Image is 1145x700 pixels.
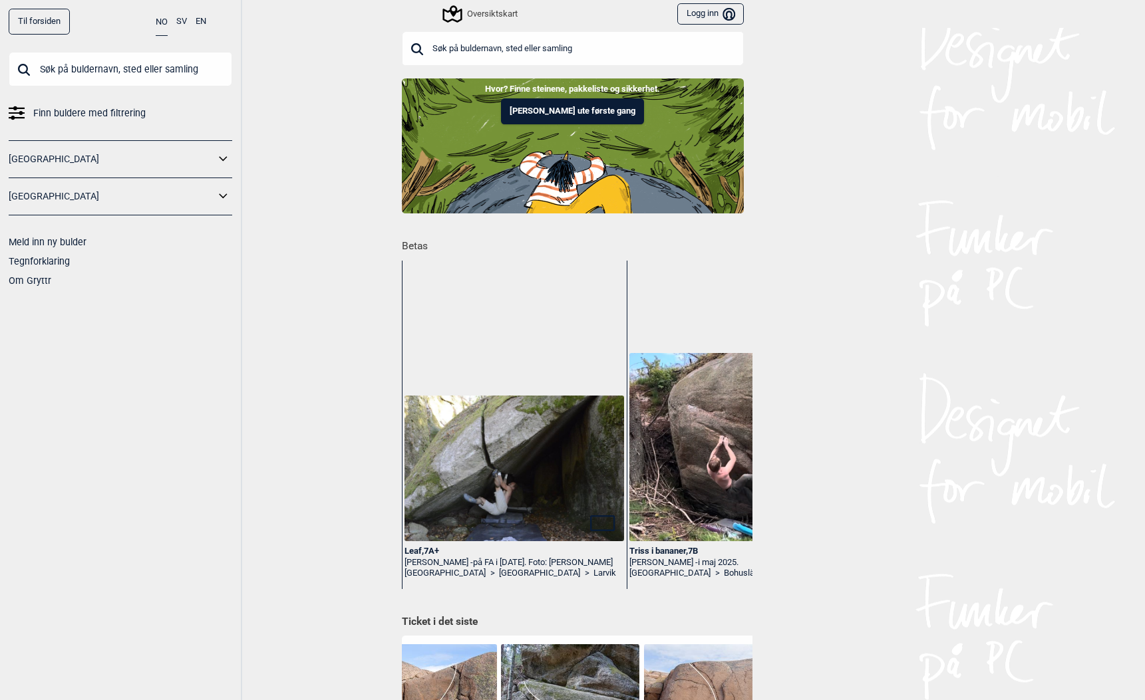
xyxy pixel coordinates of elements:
a: Meld inn ny bulder [9,237,86,247]
a: Bohuslän [724,568,759,579]
span: i maj 2025. [698,557,738,567]
span: Finn buldere med filtrering [33,104,146,123]
div: [PERSON_NAME] - [629,557,848,568]
span: > [585,568,589,579]
a: [GEOGRAPHIC_DATA] [9,150,215,169]
img: Indoor to outdoor [402,78,744,213]
a: [GEOGRAPHIC_DATA] [405,568,486,579]
input: Søk på buldernavn, sted eller samling [9,52,232,86]
span: > [490,568,495,579]
button: EN [196,9,206,35]
div: Triss i bananer , 7B [629,546,848,557]
a: Tegnforklaring [9,256,70,267]
button: NO [156,9,168,36]
img: Bruno pa Triss i bananer [629,353,848,541]
button: [PERSON_NAME] ute første gang [501,98,644,124]
button: Logg inn [677,3,743,25]
a: [GEOGRAPHIC_DATA] [9,187,215,206]
a: Om Gryttr [9,275,51,286]
div: Leaf , 7A+ [405,546,623,557]
p: på FA i [DATE]. Foto: [PERSON_NAME] [473,557,613,567]
a: Til forsiden [9,9,70,35]
input: Søk på buldernavn, sted eller samling [402,31,744,66]
a: Finn buldere med filtrering [9,104,232,123]
img: Benjamin pa Leaf 2 [405,396,623,541]
div: [PERSON_NAME] - [405,557,623,568]
h1: Ticket i det siste [402,615,744,630]
div: Oversiktskart [444,6,518,22]
button: SV [176,9,187,35]
p: Hvor? Finne steinene, pakkeliste og sikkerhet. [10,82,1135,96]
a: [GEOGRAPHIC_DATA] [629,568,711,579]
span: > [715,568,720,579]
a: [GEOGRAPHIC_DATA] [499,568,580,579]
a: Larvik [593,568,616,579]
h1: Betas [402,231,752,254]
